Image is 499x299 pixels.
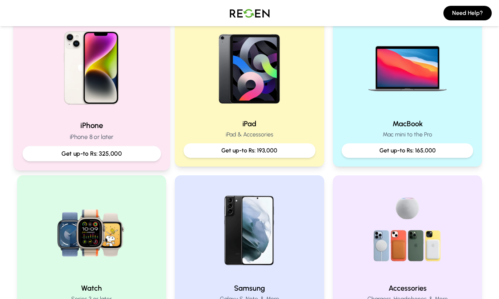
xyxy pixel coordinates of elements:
p: Mac mini to the Pro [342,130,474,139]
img: iPad [203,20,296,113]
p: iPad & Accessories [184,130,315,139]
p: iPhone 8 or later [22,132,161,141]
button: Need Help? [443,6,492,20]
h2: Accessories [342,283,474,293]
img: iPhone [43,16,140,114]
h2: MacBook [342,119,474,129]
p: Get up-to Rs: 325,000 [28,149,154,158]
h2: Watch [26,283,158,293]
img: MacBook [361,20,454,113]
img: Samsung [203,184,296,277]
img: Logo [224,3,275,23]
p: Get up-to Rs: 165,000 [347,146,468,155]
img: Watch [45,184,138,277]
h2: iPhone [22,120,161,131]
h2: Samsung [184,283,315,293]
h2: iPad [184,119,315,129]
p: Get up-to Rs: 193,000 [189,146,310,155]
img: Accessories [361,184,454,277]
